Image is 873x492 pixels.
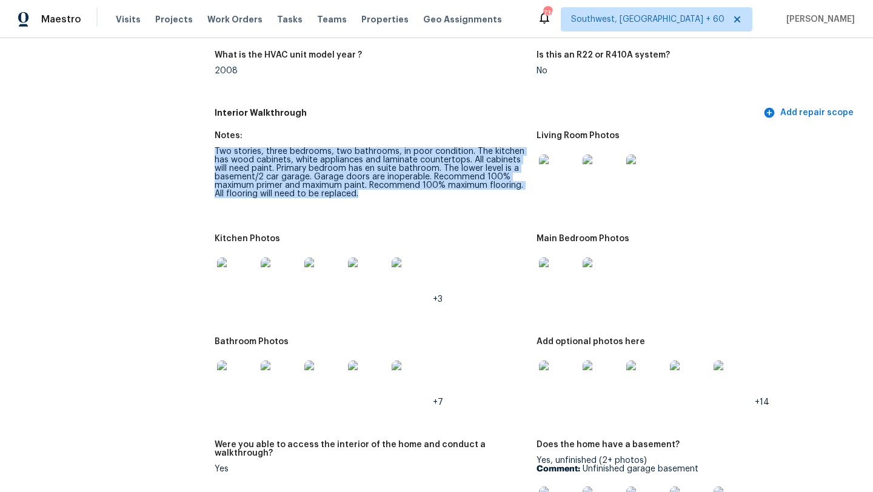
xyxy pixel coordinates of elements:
[571,13,724,25] span: Southwest, [GEOGRAPHIC_DATA] + 60
[766,105,854,121] span: Add repair scope
[215,147,527,198] div: Two stories, three bedrooms, two bathrooms, in poor condition. The kitchen has wood cabinets, whi...
[215,465,527,473] div: Yes
[215,337,289,346] h5: Bathroom Photos
[537,234,629,243] h5: Main Bedroom Photos
[537,67,849,75] div: No
[215,440,527,457] h5: Were you able to access the interior of the home and conduct a walkthrough?
[755,398,769,407] span: +14
[215,67,527,75] div: 2008
[41,13,81,25] span: Maestro
[537,440,680,449] h5: Does the home have a basement?
[543,7,552,19] div: 730
[207,13,263,25] span: Work Orders
[215,234,280,243] h5: Kitchen Photos
[116,13,141,25] span: Visits
[537,51,670,59] h5: Is this an R22 or R410A system?
[317,13,347,25] span: Teams
[537,465,580,473] b: Comment:
[537,465,849,473] p: Unfinished garage basement
[215,51,362,59] h5: What is the HVAC unit model year ?
[781,13,855,25] span: [PERSON_NAME]
[433,398,443,407] span: +7
[215,107,761,119] h5: Interior Walkthrough
[537,131,620,140] h5: Living Room Photos
[277,15,303,24] span: Tasks
[761,102,858,124] button: Add repair scope
[423,13,502,25] span: Geo Assignments
[433,295,443,304] span: +3
[215,131,242,140] h5: Notes:
[537,337,645,346] h5: Add optional photos here
[155,13,193,25] span: Projects
[361,13,409,25] span: Properties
